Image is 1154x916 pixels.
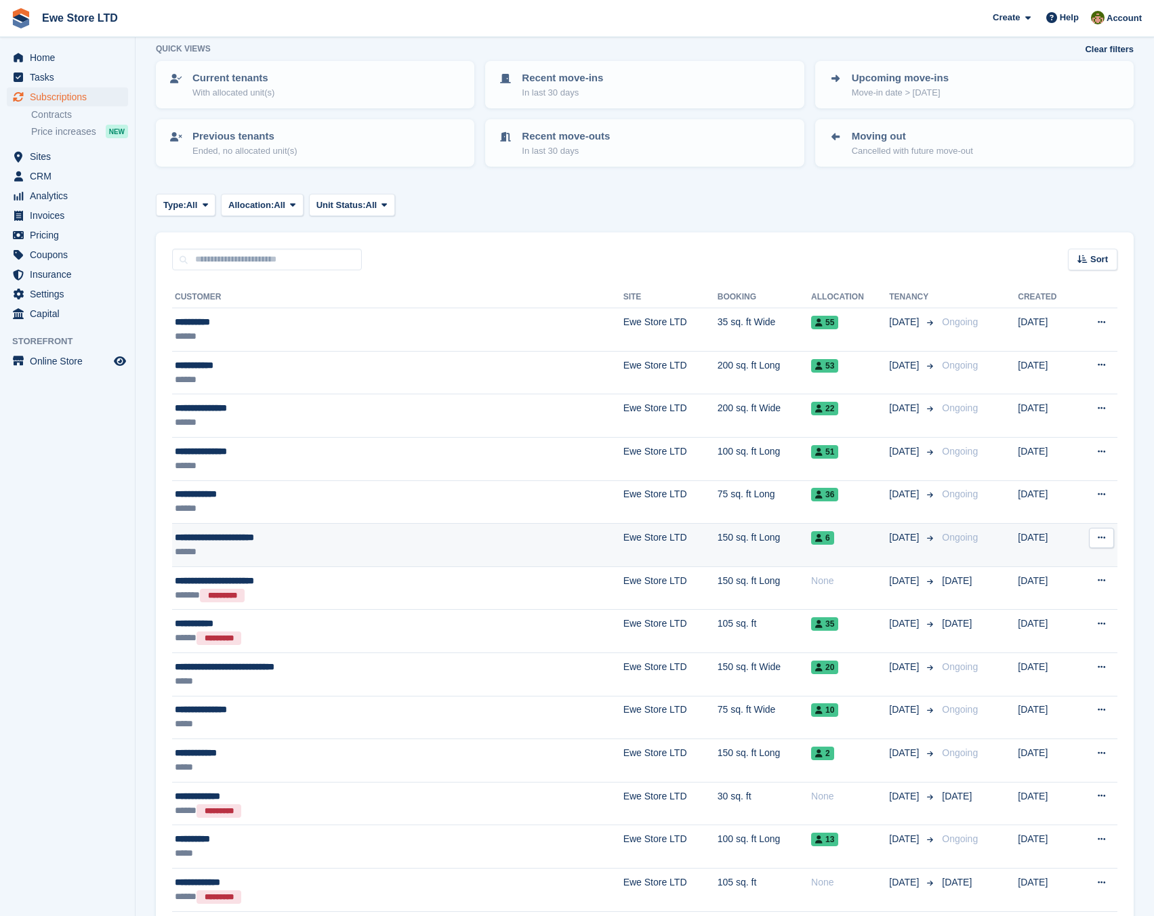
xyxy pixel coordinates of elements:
span: Create [993,11,1020,24]
td: Ewe Store LTD [623,437,718,480]
td: Ewe Store LTD [623,782,718,825]
td: 200 sq. ft Long [718,351,811,394]
span: 13 [811,833,838,846]
span: 10 [811,703,838,717]
td: [DATE] [1018,566,1075,610]
span: Ongoing [942,316,978,327]
span: [DATE] [889,358,922,373]
span: [DATE] [889,574,922,588]
span: Analytics [30,186,111,205]
span: 36 [811,488,838,501]
td: 150 sq. ft Long [718,566,811,610]
span: Ongoing [942,488,978,499]
span: [DATE] [889,487,922,501]
a: Upcoming move-ins Move-in date > [DATE] [817,62,1132,107]
span: Ongoing [942,532,978,543]
a: menu [7,265,128,284]
p: Previous tenants [192,129,297,144]
td: Ewe Store LTD [623,524,718,567]
th: Tenancy [889,287,936,308]
p: In last 30 days [522,86,603,100]
span: Allocation: [228,199,274,212]
p: With allocated unit(s) [192,86,274,100]
span: Ongoing [942,747,978,758]
span: [DATE] [942,575,972,586]
img: Jason Butcher [1091,11,1105,24]
a: menu [7,147,128,166]
p: Moving out [852,129,973,144]
td: Ewe Store LTD [623,394,718,438]
span: [DATE] [889,315,922,329]
td: Ewe Store LTD [623,308,718,352]
span: All [274,199,285,212]
span: Ongoing [942,833,978,844]
td: [DATE] [1018,652,1075,696]
td: [DATE] [1018,868,1075,911]
td: 75 sq. ft Long [718,480,811,524]
span: 55 [811,316,838,329]
button: Type: All [156,194,215,216]
span: Ongoing [942,360,978,371]
span: [DATE] [942,791,972,801]
span: Capital [30,304,111,323]
span: Type: [163,199,186,212]
p: Current tenants [192,70,274,86]
div: None [811,875,889,890]
td: 100 sq. ft Long [718,437,811,480]
a: menu [7,285,128,304]
span: [DATE] [889,530,922,545]
td: [DATE] [1018,610,1075,653]
a: Recent move-outs In last 30 days [487,121,802,165]
p: Upcoming move-ins [852,70,949,86]
span: [DATE] [889,617,922,631]
p: Move-in date > [DATE] [852,86,949,100]
td: [DATE] [1018,524,1075,567]
a: menu [7,226,128,245]
td: 100 sq. ft Long [718,825,811,869]
td: [DATE] [1018,437,1075,480]
span: [DATE] [889,444,922,459]
button: Unit Status: All [309,194,395,216]
span: Settings [30,285,111,304]
span: Ongoing [942,704,978,715]
a: Recent move-ins In last 30 days [487,62,802,107]
td: Ewe Store LTD [623,739,718,783]
span: Ongoing [942,446,978,457]
a: Moving out Cancelled with future move-out [817,121,1132,165]
span: 22 [811,402,838,415]
td: 150 sq. ft Long [718,739,811,783]
span: 53 [811,359,838,373]
td: Ewe Store LTD [623,652,718,696]
a: menu [7,48,128,67]
span: [DATE] [942,618,972,629]
td: 75 sq. ft Wide [718,696,811,739]
a: menu [7,352,128,371]
span: Subscriptions [30,87,111,106]
span: Invoices [30,206,111,225]
td: 105 sq. ft [718,610,811,653]
td: 105 sq. ft [718,868,811,911]
a: menu [7,186,128,205]
th: Created [1018,287,1075,308]
td: 150 sq. ft Wide [718,652,811,696]
td: [DATE] [1018,825,1075,869]
div: NEW [106,125,128,138]
td: [DATE] [1018,308,1075,352]
span: 20 [811,661,838,674]
span: [DATE] [889,875,922,890]
td: Ewe Store LTD [623,696,718,739]
p: Ended, no allocated unit(s) [192,144,297,158]
img: stora-icon-8386f47178a22dfd0bd8f6a31ec36ba5ce8667c1dd55bd0f319d3a0aa187defe.svg [11,8,31,28]
span: Coupons [30,245,111,264]
td: [DATE] [1018,696,1075,739]
a: menu [7,304,128,323]
a: menu [7,206,128,225]
span: Help [1060,11,1079,24]
span: Ongoing [942,661,978,672]
span: 6 [811,531,834,545]
p: Cancelled with future move-out [852,144,973,158]
span: 51 [811,445,838,459]
td: Ewe Store LTD [623,610,718,653]
th: Customer [172,287,623,308]
span: All [366,199,377,212]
